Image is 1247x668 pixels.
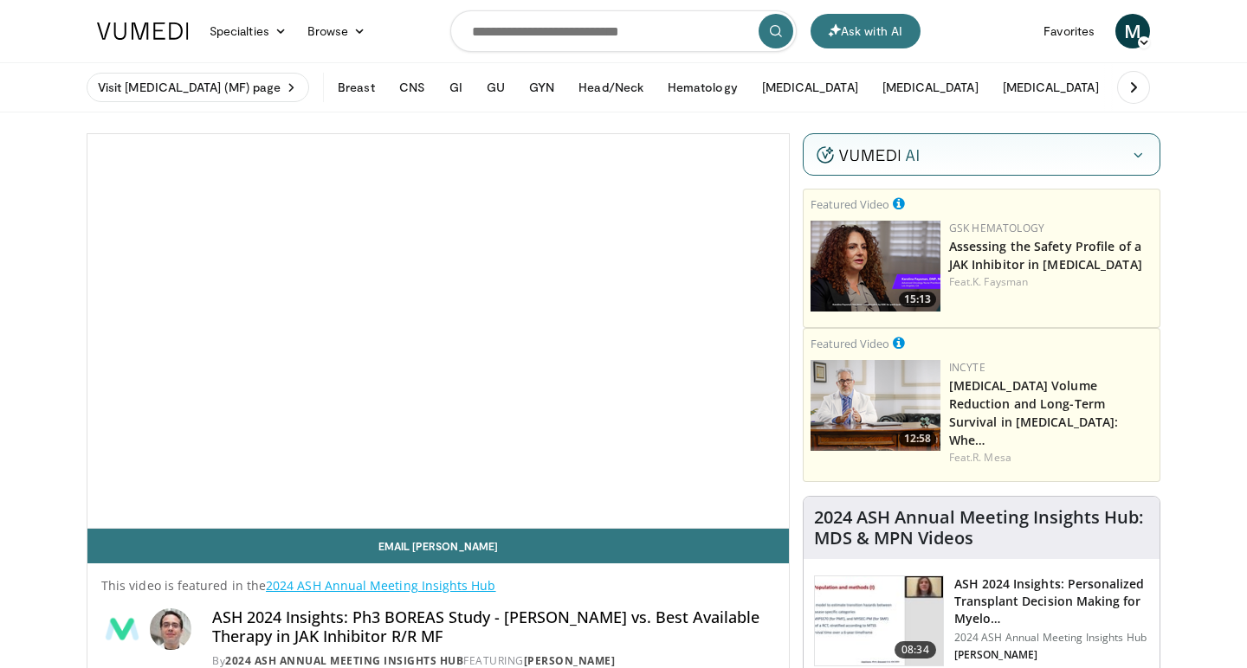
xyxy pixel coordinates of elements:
[199,14,297,48] a: Specialties
[811,14,921,48] button: Ask with AI
[524,653,616,668] a: [PERSON_NAME]
[811,196,889,212] small: Featured Video
[87,134,789,529] video-js: Video Player
[266,577,496,594] a: 2024 ASH Annual Meeting Insights Hub
[87,529,789,563] a: Email [PERSON_NAME]
[895,641,936,658] span: 08:34
[811,360,940,451] a: 12:58
[101,577,775,594] p: This video is featured in the
[992,70,1109,105] button: [MEDICAL_DATA]
[949,360,985,375] a: Incyte
[212,608,775,646] h4: ASH 2024 Insights: Ph3 BOREAS Study - [PERSON_NAME] vs. Best Available Therapy in JAK Inhibitor R...
[814,507,1149,549] h4: 2024 ASH Annual Meeting Insights Hub: MDS & MPN Videos
[815,576,943,666] img: 9b626b28-a9ed-48ad-9c72-3d72f638f713.150x105_q85_crop-smart_upscale.jpg
[1115,14,1150,48] a: M
[954,648,1149,662] p: [PERSON_NAME]
[101,608,143,650] img: 2024 ASH Annual Meeting Insights Hub
[389,70,436,105] button: CNS
[811,221,940,312] a: 15:13
[150,608,191,650] img: Avatar
[949,221,1044,235] a: GSK Hematology
[817,146,919,164] img: vumedi-ai-logo.v2.svg
[954,631,1149,645] p: 2024 ASH Annual Meeting Insights Hub
[450,10,797,52] input: Search topics, interventions
[949,377,1119,448] a: [MEDICAL_DATA] Volume Reduction and Long-Term Survival in [MEDICAL_DATA]: Whe…
[972,274,1028,289] a: K. Faysman
[327,70,384,105] button: Breast
[519,70,565,105] button: GYN
[297,14,377,48] a: Browse
[97,22,189,40] img: VuMedi Logo
[899,292,936,307] span: 15:13
[476,70,515,105] button: GU
[949,238,1142,273] a: Assessing the Safety Profile of a JAK Inhibitor in [MEDICAL_DATA]
[811,336,889,351] small: Featured Video
[225,653,463,668] a: 2024 ASH Annual Meeting Insights Hub
[439,70,473,105] button: GI
[899,431,936,446] span: 12:58
[811,360,940,451] img: 7350bff6-2067-41fe-9408-af54c6d3e836.png.150x105_q85_crop-smart_upscale.png
[657,70,748,105] button: Hematology
[811,221,940,312] img: 9c0ca72d-7dbd-4753-bc55-5a87fb9df000.png.150x105_q85_crop-smart_upscale.png
[949,450,1153,466] div: Feat.
[752,70,869,105] button: [MEDICAL_DATA]
[954,575,1149,627] h3: ASH 2024 Insights: Personalized Transplant Decision Making for Myelo…
[972,450,1011,465] a: R. Mesa
[568,70,654,105] button: Head/Neck
[872,70,989,105] button: [MEDICAL_DATA]
[1033,14,1105,48] a: Favorites
[949,274,1153,290] div: Feat.
[87,73,309,102] a: Visit [MEDICAL_DATA] (MF) page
